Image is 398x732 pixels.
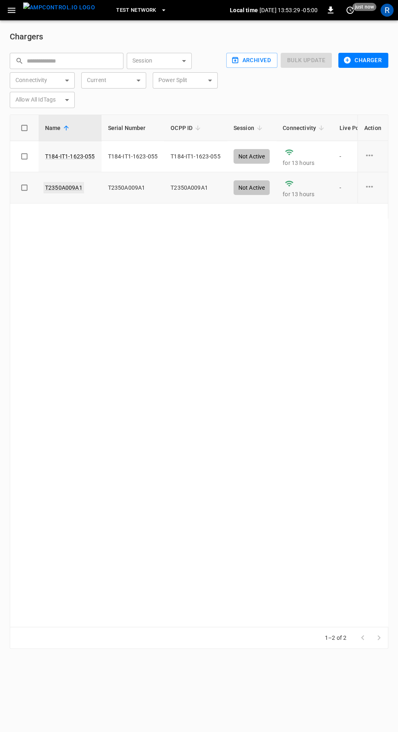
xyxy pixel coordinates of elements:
p: for 13 hours [283,190,327,198]
span: Live Power [340,123,379,133]
button: Charger [338,53,388,68]
span: Connectivity [283,123,327,133]
span: Test Network [116,6,156,15]
img: ampcontrol.io logo [23,2,95,13]
p: Local time [230,6,258,14]
td: T2350A009A1 [164,172,227,204]
div: Not Active [234,149,270,164]
div: Not Active [234,180,270,195]
div: profile-icon [381,4,394,17]
button: set refresh interval [344,4,357,17]
a: T2350A009A1 [43,182,84,193]
p: 1–2 of 2 [325,634,346,642]
th: Action [357,115,388,141]
span: OCPP ID [171,123,203,133]
td: T184-IT1-1623-055 [164,141,227,172]
span: Session [234,123,265,133]
td: T184-IT1-1623-055 [102,141,164,172]
th: Serial Number [102,115,164,141]
button: Archived [226,53,277,68]
h6: Chargers [10,30,388,43]
td: - [333,141,386,172]
button: Test Network [113,2,170,18]
a: T184-IT1-1623-055 [45,152,95,160]
td: - [333,172,386,204]
p: for 13 hours [283,159,327,167]
span: Name [45,123,71,133]
p: [DATE] 13:53:29 -05:00 [260,6,318,14]
div: charge point options [364,182,381,194]
span: just now [353,3,376,11]
td: T2350A009A1 [102,172,164,204]
div: charge point options [364,150,381,162]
